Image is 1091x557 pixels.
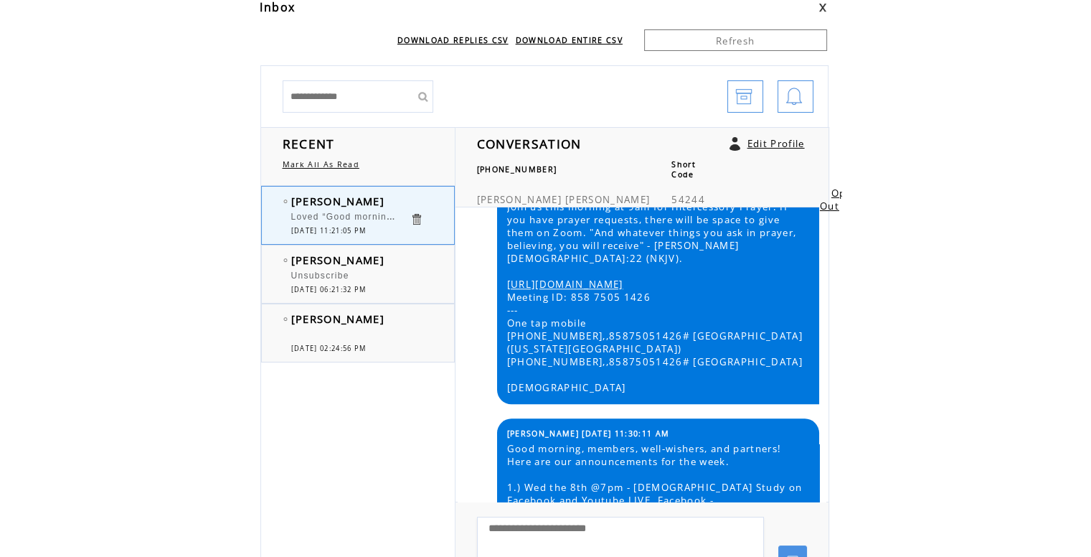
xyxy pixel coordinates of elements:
[735,81,752,113] img: archive.png
[291,194,384,208] span: [PERSON_NAME]
[412,80,433,113] input: Submit
[291,344,367,353] span: [DATE] 02:24:56 PM
[291,312,384,326] span: [PERSON_NAME]
[507,174,808,394] span: Good morning, Join us this morning at 9am for Intercessory Prayer. If you have prayer requests, t...
[565,193,650,206] span: [PERSON_NAME]
[785,81,803,113] img: bell.png
[820,187,851,212] a: Opt Out
[507,278,623,291] a: [URL][DOMAIN_NAME]
[291,226,367,235] span: [DATE] 11:21:05 PM
[291,271,349,281] span: Unsubscribe
[747,137,805,150] a: Edit Profile
[477,164,557,174] span: [PHONE_NUMBER]
[671,159,696,179] span: Short Code
[291,285,367,294] span: [DATE] 06:21:32 PM
[283,258,288,262] img: bulletEmpty.png
[477,135,582,152] span: CONVERSATION
[283,200,288,203] img: bulletEmpty.png
[410,212,423,226] a: Click to delete these messgaes
[671,193,705,206] span: 54244
[516,35,623,45] a: DOWNLOAD ENTIRE CSV
[644,29,827,51] a: Refresh
[283,135,335,152] span: RECENT
[477,193,562,206] span: [PERSON_NAME]
[507,429,670,439] span: [PERSON_NAME] [DATE] 11:30:11 AM
[283,159,359,169] a: Mark All As Read
[397,35,509,45] a: DOWNLOAD REPLIES CSV
[729,137,740,151] a: Click to edit user profile
[291,253,384,267] span: [PERSON_NAME]
[283,317,288,321] img: bulletEmpty.png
